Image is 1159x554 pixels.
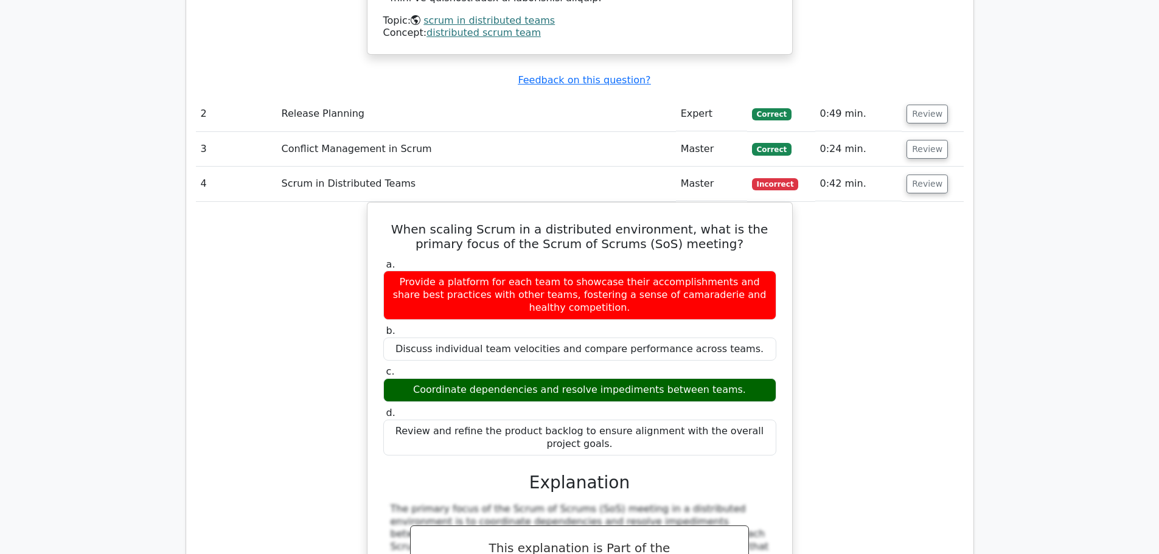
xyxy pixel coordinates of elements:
[676,132,747,167] td: Master
[383,27,776,40] div: Concept:
[815,132,902,167] td: 0:24 min.
[276,97,675,131] td: Release Planning
[383,420,776,456] div: Review and refine the product backlog to ensure alignment with the overall project goals.
[383,15,776,27] div: Topic:
[196,167,277,201] td: 4
[423,15,555,26] a: scrum in distributed teams
[752,143,792,155] span: Correct
[676,97,747,131] td: Expert
[907,140,948,159] button: Review
[752,108,792,120] span: Correct
[752,178,799,190] span: Incorrect
[907,105,948,123] button: Review
[383,338,776,361] div: Discuss individual team velocities and compare performance across teams.
[815,97,902,131] td: 0:49 min.
[276,132,675,167] td: Conflict Management in Scrum
[386,258,395,270] span: a.
[382,222,778,251] h5: When scaling Scrum in a distributed environment, what is the primary focus of the Scrum of Scrums...
[815,167,902,201] td: 0:42 min.
[391,473,769,493] h3: Explanation
[196,97,277,131] td: 2
[518,74,650,86] a: Feedback on this question?
[386,365,395,377] span: c.
[386,325,395,336] span: b.
[676,167,747,201] td: Master
[907,175,948,193] button: Review
[196,132,277,167] td: 3
[426,27,541,38] a: distributed scrum team
[276,167,675,201] td: Scrum in Distributed Teams
[383,271,776,319] div: Provide a platform for each team to showcase their accomplishments and share best practices with ...
[383,378,776,402] div: Coordinate dependencies and resolve impediments between teams.
[386,407,395,418] span: d.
